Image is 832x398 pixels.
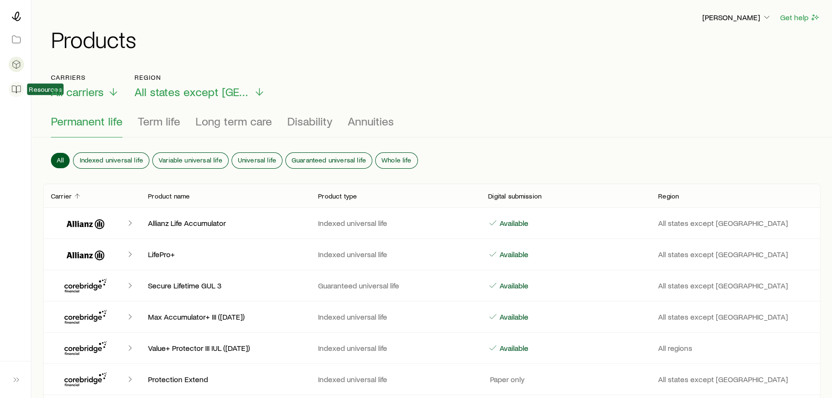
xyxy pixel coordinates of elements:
[318,218,473,228] p: Indexed universal life
[148,374,303,384] p: Protection Extend
[658,312,813,322] p: All states except [GEOGRAPHIC_DATA]
[73,153,149,168] button: Indexed universal life
[658,218,813,228] p: All states except [GEOGRAPHIC_DATA]
[381,156,412,164] span: Whole life
[232,153,282,168] button: Universal life
[238,156,276,164] span: Universal life
[51,85,104,99] span: All carriers
[488,192,541,200] p: Digital submission
[51,153,70,168] button: All
[702,12,772,24] button: [PERSON_NAME]
[138,114,180,128] span: Term life
[51,74,119,99] button: CarriersAll carriers
[658,281,813,290] p: All states except [GEOGRAPHIC_DATA]
[135,74,265,99] button: RegionAll states except [GEOGRAPHIC_DATA]
[498,343,528,353] p: Available
[148,343,303,353] p: Value+ Protector III IUL ([DATE])
[658,343,813,353] p: All regions
[148,312,303,322] p: Max Accumulator+ III ([DATE])
[318,281,473,290] p: Guaranteed universal life
[153,153,228,168] button: Variable universal life
[159,156,222,164] span: Variable universal life
[57,156,64,164] span: All
[498,312,528,322] p: Available
[51,74,119,81] p: Carriers
[318,312,473,322] p: Indexed universal life
[148,281,303,290] p: Secure Lifetime GUL 3
[135,85,250,99] span: All states except [GEOGRAPHIC_DATA]
[318,374,473,384] p: Indexed universal life
[498,249,528,259] p: Available
[51,27,820,50] h1: Products
[702,12,771,22] p: [PERSON_NAME]
[658,374,813,384] p: All states except [GEOGRAPHIC_DATA]
[498,218,528,228] p: Available
[780,12,820,23] button: Get help
[148,249,303,259] p: LifePro+
[318,343,473,353] p: Indexed universal life
[348,114,394,128] span: Annuities
[29,86,61,93] span: Resources
[135,74,265,81] p: Region
[51,114,122,128] span: Permanent life
[318,192,357,200] p: Product type
[287,114,332,128] span: Disability
[658,249,813,259] p: All states except [GEOGRAPHIC_DATA]
[292,156,366,164] span: Guaranteed universal life
[51,192,72,200] p: Carrier
[148,192,190,200] p: Product name
[488,374,525,384] p: Paper only
[318,249,473,259] p: Indexed universal life
[196,114,272,128] span: Long term care
[498,281,528,290] p: Available
[148,218,303,228] p: Allianz Life Accumulator
[658,192,679,200] p: Region
[51,114,813,137] div: Product types
[376,153,417,168] button: Whole life
[79,156,143,164] span: Indexed universal life
[286,153,372,168] button: Guaranteed universal life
